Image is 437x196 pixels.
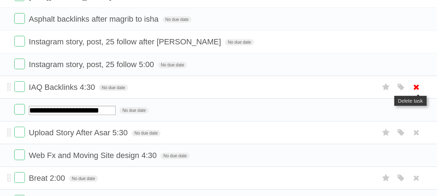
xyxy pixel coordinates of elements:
[14,59,25,69] label: Done
[14,81,25,92] label: Done
[29,151,158,160] span: Web Fx and Moving Site design 4:30
[120,107,148,114] span: No due date
[379,81,393,93] label: Star task
[225,39,254,45] span: No due date
[160,153,189,159] span: No due date
[69,175,98,182] span: No due date
[29,60,156,69] span: Instagram story, post, 25 follow 5:00
[14,36,25,47] label: Done
[14,104,25,115] label: Done
[158,62,187,68] span: No due date
[14,13,25,24] label: Done
[29,37,223,46] span: Instagram story, post, 25 follow after [PERSON_NAME]
[132,130,160,136] span: No due date
[379,127,393,138] label: Star task
[29,15,160,23] span: Asphalt backlinks after magrib to isha
[99,85,128,91] span: No due date
[379,172,393,184] label: Star task
[14,149,25,160] label: Done
[29,174,67,183] span: Breat 2:00
[29,128,130,137] span: Upload Story After Asar 5:30
[14,172,25,183] label: Done
[163,16,191,23] span: No due date
[29,83,97,92] span: IAQ Backlinks 4:30
[14,127,25,137] label: Done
